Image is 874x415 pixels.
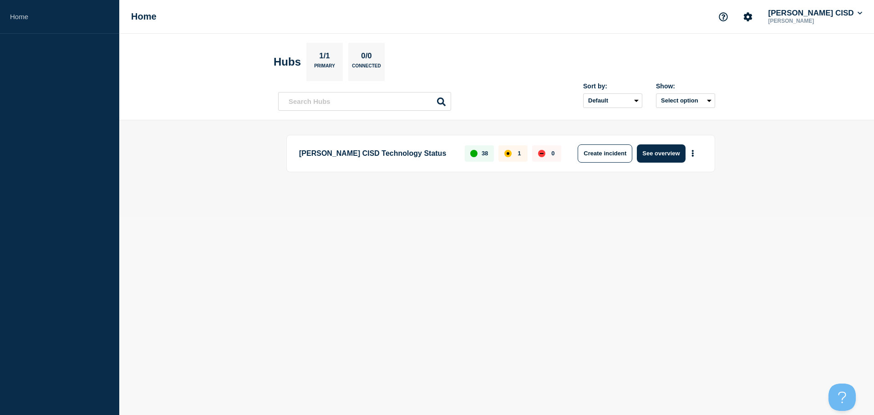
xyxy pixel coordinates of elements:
[518,150,521,157] p: 1
[714,7,733,26] button: Support
[828,384,856,411] iframe: Help Scout Beacon - Open
[352,63,381,73] p: Connected
[637,144,685,163] button: See overview
[656,93,715,108] button: Select option
[687,145,699,162] button: More actions
[656,82,715,90] div: Show:
[274,56,301,68] h2: Hubs
[316,51,334,63] p: 1/1
[583,93,642,108] select: Sort by
[767,18,861,24] p: [PERSON_NAME]
[299,144,454,163] p: [PERSON_NAME] CISD Technology Status
[314,63,335,73] p: Primary
[482,150,488,157] p: 38
[738,7,757,26] button: Account settings
[551,150,554,157] p: 0
[470,150,478,157] div: up
[583,82,642,90] div: Sort by:
[767,9,864,18] button: [PERSON_NAME] CISD
[358,51,376,63] p: 0/0
[131,11,157,22] h1: Home
[504,150,512,157] div: affected
[538,150,545,157] div: down
[578,144,632,163] button: Create incident
[278,92,451,111] input: Search Hubs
